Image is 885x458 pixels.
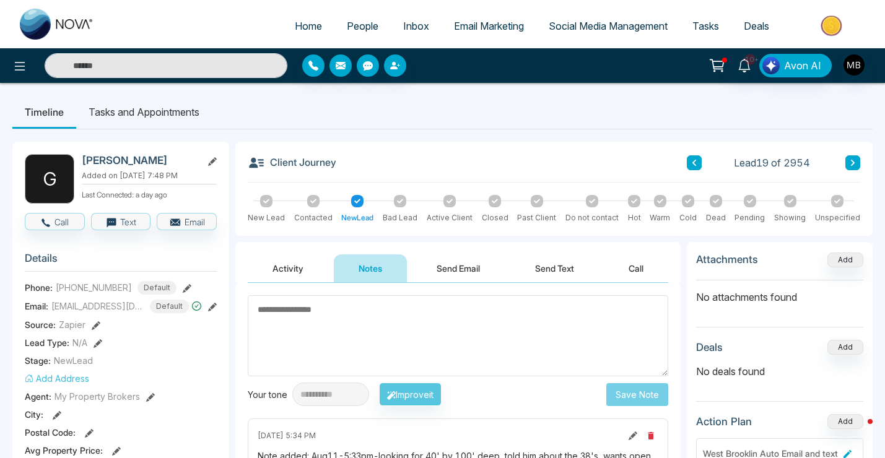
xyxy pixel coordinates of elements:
[383,212,417,223] div: Bad Lead
[341,212,373,223] div: NewLead
[25,444,103,457] span: Avg Property Price :
[412,254,505,282] button: Send Email
[730,54,759,76] a: 10+
[282,14,334,38] a: Home
[735,212,765,223] div: Pending
[56,281,132,294] span: [PHONE_NUMBER]
[248,212,285,223] div: New Lead
[157,213,217,230] button: Email
[565,212,619,223] div: Do not contact
[680,14,731,38] a: Tasks
[759,54,832,77] button: Avon AI
[815,212,860,223] div: Unspecified
[442,14,536,38] a: Email Marketing
[696,253,758,266] h3: Attachments
[347,20,378,32] span: People
[82,154,197,166] h2: [PERSON_NAME]
[294,212,333,223] div: Contacted
[248,154,336,171] h3: Client Journey
[25,213,85,230] button: Call
[510,254,599,282] button: Send Text
[295,20,322,32] span: Home
[25,408,43,421] span: City :
[650,212,670,223] div: Warm
[606,383,668,406] button: Save Note
[82,187,217,201] p: Last Connected: a day ago
[82,170,217,181] p: Added on [DATE] 7:48 PM
[25,426,76,439] span: Postal Code :
[334,14,391,38] a: People
[827,253,863,267] button: Add
[25,336,69,349] span: Lead Type:
[25,154,74,204] div: G
[427,212,473,223] div: Active Client
[12,95,76,129] li: Timeline
[20,9,94,40] img: Nova CRM Logo
[25,372,89,385] button: Add Address
[696,364,863,379] p: No deals found
[403,20,429,32] span: Inbox
[25,300,48,313] span: Email:
[25,354,51,367] span: Stage:
[536,14,680,38] a: Social Media Management
[679,212,697,223] div: Cold
[774,212,806,223] div: Showing
[76,95,212,129] li: Tasks and Appointments
[844,54,865,76] img: User Avatar
[391,14,442,38] a: Inbox
[549,20,668,32] span: Social Media Management
[150,300,189,313] span: Default
[482,212,508,223] div: Closed
[744,54,756,65] span: 10+
[25,390,51,403] span: Agent:
[696,280,863,305] p: No attachments found
[258,430,316,441] span: [DATE] 5:34 PM
[91,213,151,230] button: Text
[734,155,810,170] span: Lead 19 of 2954
[696,415,752,428] h3: Action Plan
[827,254,863,264] span: Add
[25,281,53,294] span: Phone:
[54,354,93,367] span: NewLead
[72,336,87,349] span: N/A
[706,212,726,223] div: Dead
[454,20,524,32] span: Email Marketing
[827,414,863,429] button: Add
[628,212,641,223] div: Hot
[334,254,407,282] button: Notes
[827,340,863,355] button: Add
[137,281,177,295] span: Default
[25,318,56,331] span: Source:
[59,318,85,331] span: Zapier
[744,20,769,32] span: Deals
[696,341,723,353] h3: Deals
[25,252,217,271] h3: Details
[762,57,780,74] img: Lead Flow
[843,416,873,446] iframe: Intercom live chat
[51,300,144,313] span: [EMAIL_ADDRESS][DOMAIN_NAME]
[731,14,782,38] a: Deals
[248,254,328,282] button: Activity
[788,12,878,40] img: Market-place.gif
[54,390,140,403] span: My Property Brokers
[604,254,668,282] button: Call
[517,212,556,223] div: Past Client
[692,20,719,32] span: Tasks
[784,58,821,73] span: Avon AI
[248,388,292,401] div: Your tone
